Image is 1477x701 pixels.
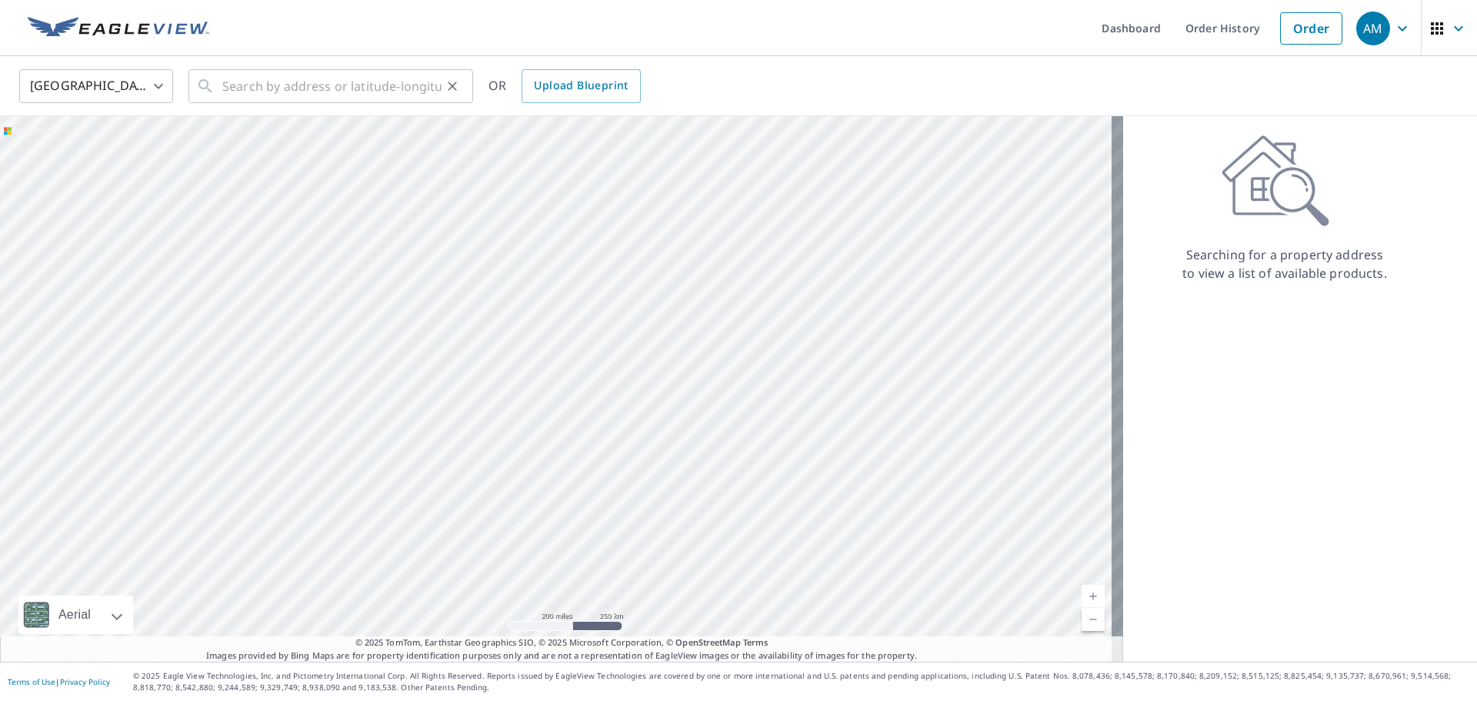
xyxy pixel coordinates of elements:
[675,636,740,648] a: OpenStreetMap
[1356,12,1390,45] div: AM
[1082,585,1105,608] a: Current Level 5, Zoom In
[522,69,640,103] a: Upload Blueprint
[19,65,173,108] div: [GEOGRAPHIC_DATA]
[355,636,769,649] span: © 2025 TomTom, Earthstar Geographics SIO, © 2025 Microsoft Corporation, ©
[8,677,110,686] p: |
[1280,12,1342,45] a: Order
[222,65,442,108] input: Search by address or latitude-longitude
[8,676,55,687] a: Terms of Use
[133,670,1469,693] p: © 2025 Eagle View Technologies, Inc. and Pictometry International Corp. All Rights Reserved. Repo...
[54,596,95,634] div: Aerial
[1082,608,1105,631] a: Current Level 5, Zoom Out
[60,676,110,687] a: Privacy Policy
[534,76,628,95] span: Upload Blueprint
[1182,245,1388,282] p: Searching for a property address to view a list of available products.
[488,69,641,103] div: OR
[743,636,769,648] a: Terms
[28,17,209,40] img: EV Logo
[442,75,463,97] button: Clear
[18,596,133,634] div: Aerial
